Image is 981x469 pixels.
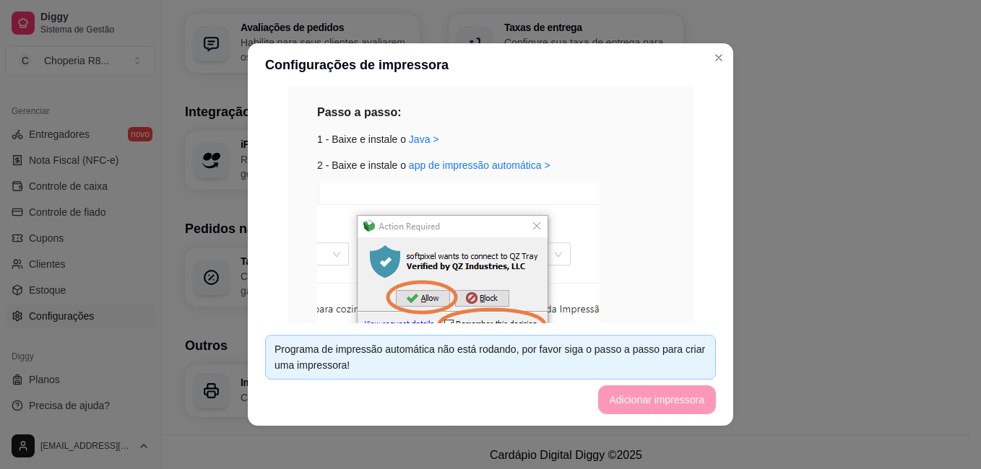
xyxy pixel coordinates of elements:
[317,183,664,405] div: 3 - Pressione allow e remember this decision
[707,46,730,69] button: Close
[317,106,402,118] strong: Passo a passo:
[317,183,600,373] img: exemplo
[317,157,664,173] div: 2 - Baixe e instale o
[248,43,733,87] header: Configurações de impressora
[317,131,664,147] div: 1 - Baixe e instale o
[409,133,439,145] a: Java >
[275,341,706,373] div: Programa de impressão automática não está rodando, por favor siga o passo a passo para criar uma ...
[409,159,550,171] a: app de impressão automática >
